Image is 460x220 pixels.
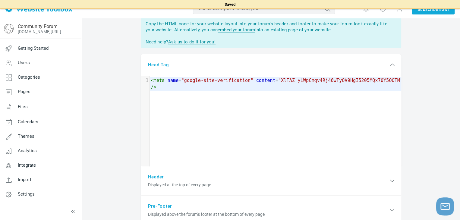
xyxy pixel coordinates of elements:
span: /> [151,84,156,90]
span: Import [18,177,31,182]
span: meta [154,78,165,83]
span: Now! [438,6,449,13]
a: Community Forum [18,24,58,29]
button: Launch chat [436,197,454,215]
div: Copy the HTML code for your website layout into your forum's header and footer to make your forum... [141,17,401,48]
a: SubscribeNow! [412,4,455,14]
span: = = [151,78,406,90]
span: "google-site-verification" [181,78,254,83]
span: Displayed above the forum's footer at the bottom of every page [148,211,389,218]
span: Users [18,60,30,65]
span: Displayed at the top of every page [148,182,389,188]
img: globe-icon.png [4,24,14,33]
a: Ask us to do it for you! [168,39,216,45]
span: Categories [18,74,40,80]
span: name [168,78,179,83]
a: embed your forum [218,27,255,33]
span: Settings [18,191,35,197]
span: Calendars [18,119,38,124]
span: Integrate [18,162,36,168]
div: 1 [141,77,150,84]
span: Themes [18,134,34,139]
span: < [151,78,154,83]
a: [DOMAIN_NAME][URL] [18,29,61,34]
span: Pages [18,89,30,94]
div: Header [141,166,401,196]
span: "XlTAZ_yLWpCmqv4Rj46wTyQV9HgI5205MQx70Y5OOTM" [278,78,403,83]
span: Files [18,104,28,109]
span: content [256,78,275,83]
span: Getting Started [18,46,49,51]
input: Tell us what you're looking for [193,3,335,14]
div: Head Tag [141,54,401,76]
span: Analytics [18,148,37,153]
